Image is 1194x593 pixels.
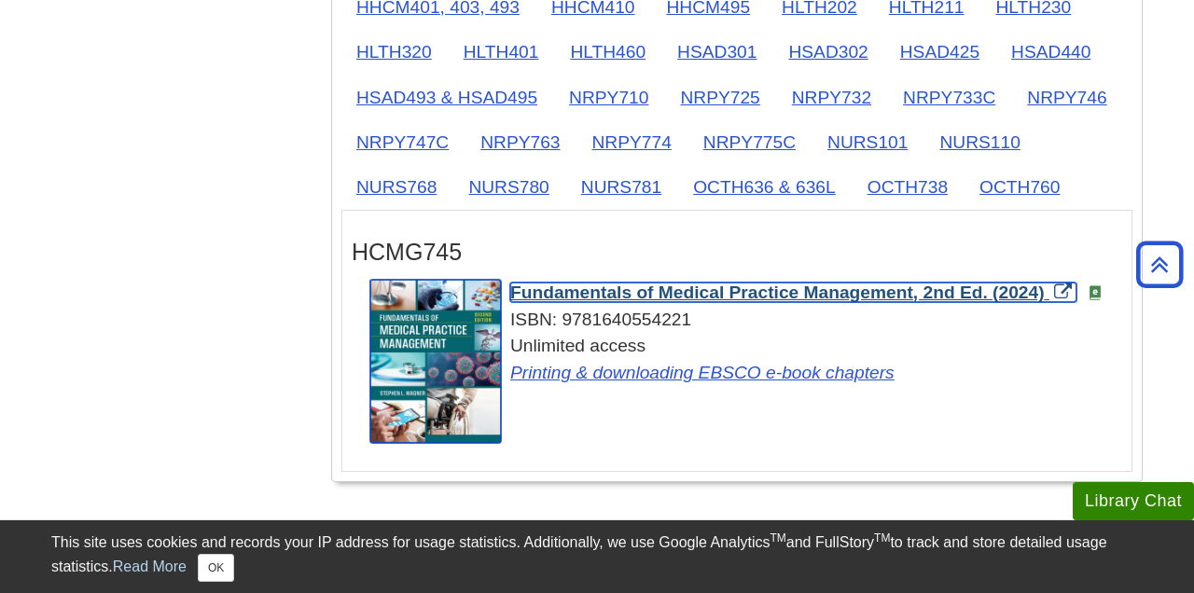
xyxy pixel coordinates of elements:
sup: TM [874,531,890,545]
a: OCTH636 & 636L [678,164,851,210]
div: Unlimited access [370,333,1122,387]
a: NRPY732 [777,75,886,120]
a: Link opens in new window [510,283,1076,302]
a: NRPY725 [665,75,774,120]
button: Library Chat [1073,482,1194,520]
img: Cover Art [370,280,501,443]
h3: HCMG745 [352,239,1122,266]
a: NRPY774 [577,119,687,165]
a: NURS101 [812,119,923,165]
a: Back to Top [1130,252,1189,277]
a: NURS110 [924,119,1034,165]
a: HLTH460 [555,29,660,75]
a: HSAD302 [773,29,882,75]
a: Read More [113,559,187,574]
a: NRPY775C [688,119,811,165]
a: NRPY733C [888,75,1010,120]
a: OCTH760 [965,164,1075,210]
a: NRPY763 [465,119,575,165]
a: NURS780 [453,164,563,210]
a: HSAD425 [885,29,994,75]
a: HLTH401 [449,29,554,75]
img: e-Book [1088,285,1103,300]
div: This site uses cookies and records your IP address for usage statistics. Additionally, we use Goo... [51,531,1143,582]
a: HSAD440 [996,29,1105,75]
sup: TM [770,531,785,545]
a: NURS768 [341,164,451,210]
a: HLTH320 [341,29,447,75]
div: ISBN: 9781640554221 [370,307,1122,334]
a: NRPY746 [1012,75,1121,120]
a: NRPY710 [554,75,663,120]
a: HSAD493 & HSAD495 [341,75,552,120]
a: Link opens in new window [510,363,895,382]
a: OCTH738 [853,164,963,210]
a: NURS781 [566,164,676,210]
a: NRPY747C [341,119,464,165]
a: HSAD301 [662,29,771,75]
span: Fundamentals of Medical Practice Management, 2nd Ed. (2024) [510,283,1045,302]
button: Close [198,554,234,582]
